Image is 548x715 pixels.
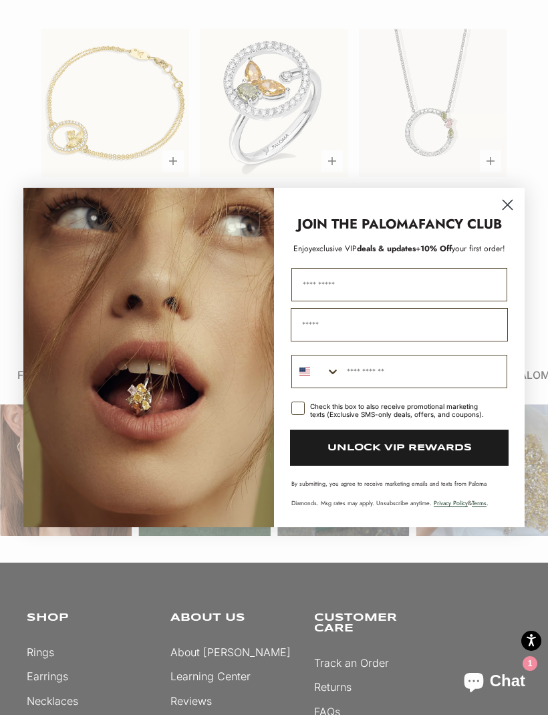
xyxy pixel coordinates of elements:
span: & . [434,498,489,507]
p: By submitting, you agree to receive marketing emails and texts from Paloma Diamonds. Msg rates ma... [291,479,507,507]
a: Terms [472,498,487,507]
span: Enjoy [293,243,312,255]
span: deals & updates [312,243,416,255]
div: Check this box to also receive promotional marketing texts (Exclusive SMS-only deals, offers, and... [310,402,491,418]
strong: FANCY CLUB [418,214,502,234]
a: Privacy Policy [434,498,468,507]
span: exclusive VIP [312,243,357,255]
input: First Name [291,268,507,301]
input: Email [291,308,508,341]
span: + your first order! [416,243,505,255]
button: Search Countries [292,355,340,388]
img: Loading... [23,188,274,527]
img: United States [299,366,310,377]
button: UNLOCK VIP REWARDS [290,430,509,466]
button: Close dialog [496,193,519,217]
span: 10% Off [420,243,452,255]
strong: JOIN THE PALOMA [297,214,418,234]
input: Phone Number [340,355,507,388]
